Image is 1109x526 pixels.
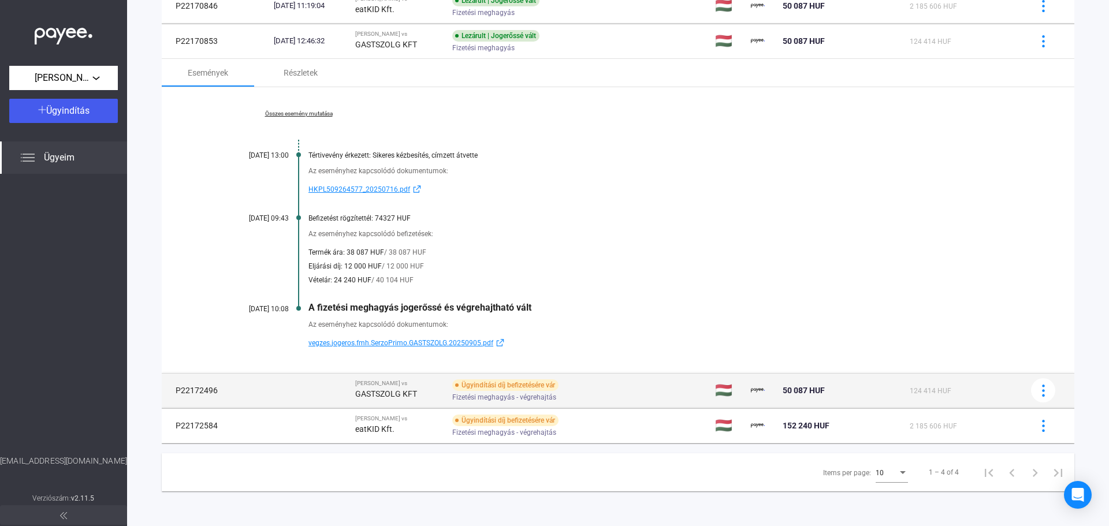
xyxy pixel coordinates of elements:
span: Fizetési meghagyás [452,41,515,55]
strong: eatKID Kft. [355,5,395,14]
div: Az eseményhez kapcsolódó befizetések: [308,228,1017,240]
div: 1 – 4 of 4 [929,465,959,479]
img: more-blue [1037,35,1050,47]
span: Fizetési meghagyás - végrehajtás [452,390,556,404]
td: 🇭🇺 [710,408,747,443]
td: P22172584 [162,408,269,443]
img: plus-white.svg [38,106,46,114]
img: arrow-double-left-grey.svg [60,512,67,519]
button: Next page [1024,461,1047,484]
button: more-blue [1031,413,1055,438]
span: 124 414 HUF [910,38,951,46]
img: white-payee-white-dot.svg [35,21,92,45]
div: A fizetési meghagyás jogerőssé és végrehajtható vált [308,302,1017,313]
span: Vételár: 24 240 HUF [308,273,371,287]
span: / 12 000 HUF [382,259,424,273]
button: [PERSON_NAME] [9,66,118,90]
span: Fizetési meghagyás - végrehajtás [452,426,556,439]
td: P22170853 [162,24,269,58]
div: Open Intercom Messenger [1064,481,1092,509]
div: Ügyindítási díj befizetésére vár [452,415,559,426]
div: Tértivevény érkezett: Sikeres kézbesítés, címzett átvette [308,151,1017,159]
a: Összes esemény mutatása [219,110,378,117]
div: [PERSON_NAME] vs [355,380,442,387]
span: Ügyindítás [46,105,90,116]
span: / 38 087 HUF [384,245,426,259]
button: First page [977,461,1000,484]
img: payee-logo [751,419,765,432]
span: / 40 104 HUF [371,273,414,287]
div: Items per page: [823,466,871,480]
span: Termék ára: 38 087 HUF [308,245,384,259]
td: 🇭🇺 [710,24,747,58]
div: Az eseményhez kapcsolódó dokumentumok: [308,319,1017,330]
div: [DATE] 10:08 [219,305,289,313]
a: HKPL509264577_20250716.pdfexternal-link-blue [308,182,1017,196]
img: payee-logo [751,383,765,397]
button: more-blue [1031,378,1055,402]
button: more-blue [1031,29,1055,53]
span: 2 185 606 HUF [910,422,957,430]
span: vegzes.jogeros.fmh.SerzoPrimo.GASTSZOLG.20250905.pdf [308,336,493,350]
td: P22172496 [162,373,269,408]
div: Az eseményhez kapcsolódó dokumentumok: [308,165,1017,177]
strong: v2.11.5 [71,494,95,502]
span: 10 [876,469,884,477]
img: external-link-blue [410,185,424,193]
span: Fizetési meghagyás [452,6,515,20]
div: [PERSON_NAME] vs [355,31,442,38]
img: more-blue [1037,385,1050,397]
span: Ügyeim [44,151,75,165]
strong: eatKID Kft. [355,424,395,434]
button: Ügyindítás [9,99,118,123]
button: Previous page [1000,461,1024,484]
span: 152 240 HUF [783,421,829,430]
img: external-link-blue [493,338,507,347]
div: [DATE] 09:43 [219,214,289,222]
span: Eljárási díj: 12 000 HUF [308,259,382,273]
span: 50 087 HUF [783,1,825,10]
a: vegzes.jogeros.fmh.SerzoPrimo.GASTSZOLG.20250905.pdfexternal-link-blue [308,336,1017,350]
div: Ügyindítási díj befizetésére vár [452,379,559,391]
strong: GASTSZOLG KFT [355,40,417,49]
img: payee-logo [751,34,765,48]
strong: GASTSZOLG KFT [355,389,417,398]
span: HKPL509264577_20250716.pdf [308,182,410,196]
img: list.svg [21,151,35,165]
td: 🇭🇺 [710,373,747,408]
span: 50 087 HUF [783,386,825,395]
img: more-blue [1037,420,1050,432]
span: [PERSON_NAME] [35,71,92,85]
button: Last page [1047,461,1070,484]
mat-select: Items per page: [876,465,908,479]
span: 50 087 HUF [783,36,825,46]
div: Részletek [284,66,318,80]
div: [DATE] 12:46:32 [274,35,346,47]
span: 124 414 HUF [910,387,951,395]
span: 2 185 606 HUF [910,2,957,10]
div: [DATE] 13:00 [219,151,289,159]
div: [PERSON_NAME] vs [355,415,442,422]
div: Lezárult | Jogerőssé vált [452,30,539,42]
div: Események [188,66,228,80]
div: Befizetést rögzítettél: 74327 HUF [308,214,1017,222]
